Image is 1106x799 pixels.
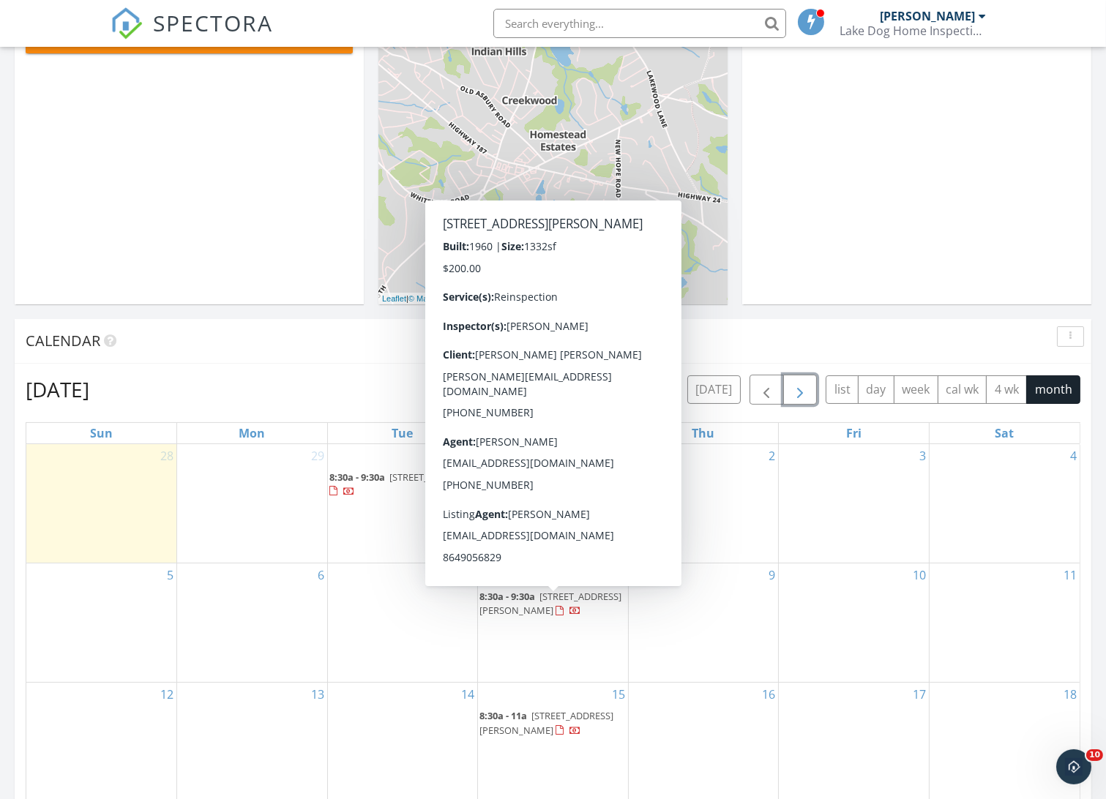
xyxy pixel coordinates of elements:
[1061,563,1080,587] a: Go to October 11, 2025
[177,444,328,563] td: Go to September 29, 2025
[479,709,527,722] span: 8:30a - 11a
[382,294,406,303] a: Leaflet
[479,590,535,603] span: 8:30a - 9:30a
[26,563,177,683] td: Go to October 5, 2025
[779,444,930,563] td: Go to October 3, 2025
[1056,749,1091,784] iframe: Intercom live chat
[111,7,143,40] img: The Best Home Inspection Software - Spectora
[894,375,938,404] button: week
[826,375,859,404] button: list
[157,683,176,706] a: Go to October 12, 2025
[628,563,779,683] td: Go to October 9, 2025
[992,423,1017,443] a: Saturday
[479,469,627,500] a: 8:30a - 11a [STREET_ADDRESS]
[327,444,478,563] td: Go to September 30, 2025
[1061,683,1080,706] a: Go to October 18, 2025
[479,708,627,739] a: 8:30a - 11a [STREET_ADDRESS][PERSON_NAME]
[616,563,628,587] a: Go to October 8, 2025
[329,470,471,498] a: 8:30a - 9:30a [STREET_ADDRESS]
[1026,375,1080,404] button: month
[177,563,328,683] td: Go to October 6, 2025
[858,375,894,404] button: day
[779,563,930,683] td: Go to October 10, 2025
[840,23,986,38] div: Lake Dog Home Inspection
[479,709,613,736] a: 8:30a - 11a [STREET_ADDRESS][PERSON_NAME]
[327,563,478,683] td: Go to October 7, 2025
[479,470,613,498] a: 8:30a - 11a [STREET_ADDRESS]
[315,563,327,587] a: Go to October 6, 2025
[479,588,627,620] a: 8:30a - 9:30a [STREET_ADDRESS][PERSON_NAME]
[616,444,628,468] a: Go to October 1, 2025
[843,423,864,443] a: Friday
[378,293,563,305] div: |
[111,20,273,50] a: SPECTORA
[308,444,327,468] a: Go to September 29, 2025
[389,470,471,484] span: [STREET_ADDRESS]
[938,375,987,404] button: cal wk
[26,375,89,404] h2: [DATE]
[986,375,1027,404] button: 4 wk
[479,470,527,484] span: 8:30a - 11a
[87,423,116,443] a: Sunday
[766,563,778,587] a: Go to October 9, 2025
[750,375,784,405] button: Previous month
[880,9,975,23] div: [PERSON_NAME]
[929,563,1080,683] td: Go to October 11, 2025
[759,683,778,706] a: Go to October 16, 2025
[450,294,559,303] a: © OpenStreetMap contributors
[153,7,273,38] span: SPECTORA
[910,563,929,587] a: Go to October 10, 2025
[910,683,929,706] a: Go to October 17, 2025
[479,590,621,617] span: [STREET_ADDRESS][PERSON_NAME]
[458,683,477,706] a: Go to October 14, 2025
[164,563,176,587] a: Go to October 5, 2025
[687,375,741,404] button: [DATE]
[1067,444,1080,468] a: Go to October 4, 2025
[465,563,477,587] a: Go to October 7, 2025
[236,423,268,443] a: Monday
[478,563,629,683] td: Go to October 8, 2025
[690,423,718,443] a: Thursday
[329,470,385,484] span: 8:30a - 9:30a
[458,444,477,468] a: Go to September 30, 2025
[537,423,568,443] a: Wednesday
[408,294,448,303] a: © MapTiler
[478,444,629,563] td: Go to October 1, 2025
[329,469,477,500] a: 8:30a - 9:30a [STREET_ADDRESS]
[389,423,416,443] a: Tuesday
[493,9,786,38] input: Search everything...
[531,470,613,484] span: [STREET_ADDRESS]
[157,444,176,468] a: Go to September 28, 2025
[628,444,779,563] td: Go to October 2, 2025
[308,683,327,706] a: Go to October 13, 2025
[783,375,818,405] button: Next month
[26,331,100,350] span: Calendar
[1086,749,1103,761] span: 10
[26,444,177,563] td: Go to September 28, 2025
[766,444,778,468] a: Go to October 2, 2025
[929,444,1080,563] td: Go to October 4, 2025
[479,709,613,736] span: [STREET_ADDRESS][PERSON_NAME]
[609,683,628,706] a: Go to October 15, 2025
[479,590,621,617] a: 8:30a - 9:30a [STREET_ADDRESS][PERSON_NAME]
[916,444,929,468] a: Go to October 3, 2025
